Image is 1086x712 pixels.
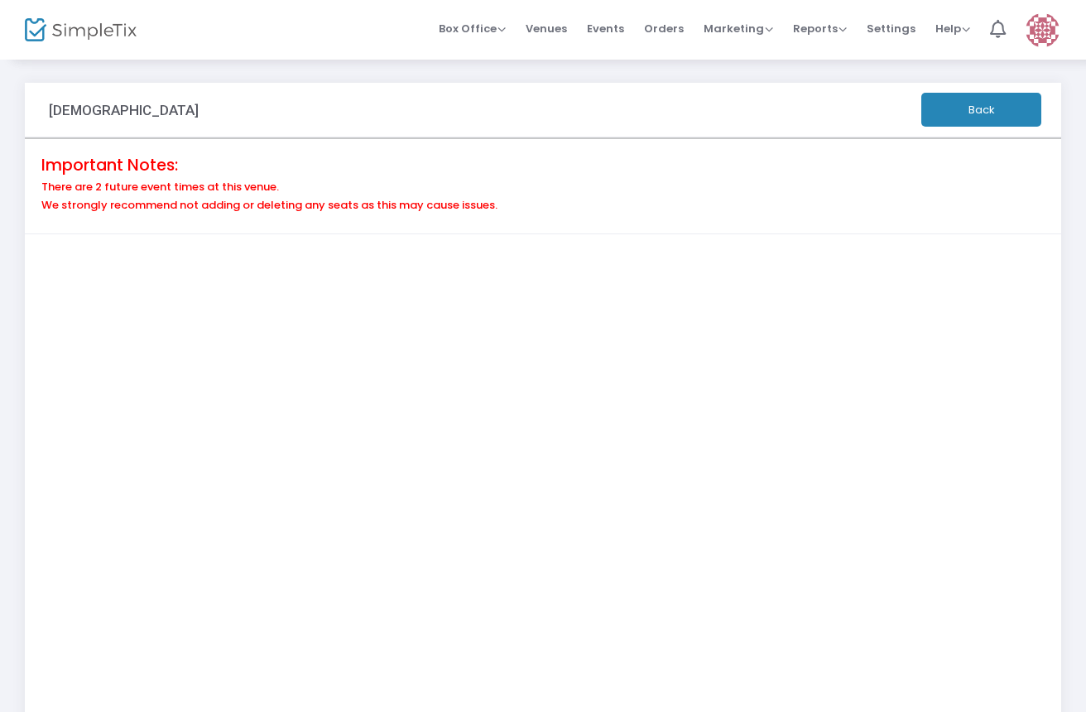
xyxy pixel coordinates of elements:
span: Settings [867,7,915,50]
h6: There are 2 future event times at this venue. [41,180,1045,194]
span: Marketing [704,21,773,36]
span: Box Office [439,21,506,36]
span: Venues [526,7,567,50]
span: Reports [793,21,847,36]
span: Events [587,7,624,50]
button: Back [921,93,1041,127]
span: Help [935,21,970,36]
h3: [DEMOGRAPHIC_DATA] [49,102,199,118]
span: Orders [644,7,684,50]
h4: Important Notes: [41,156,1045,175]
h6: We strongly recommend not adding or deleting any seats as this may cause issues. [41,199,1045,212]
